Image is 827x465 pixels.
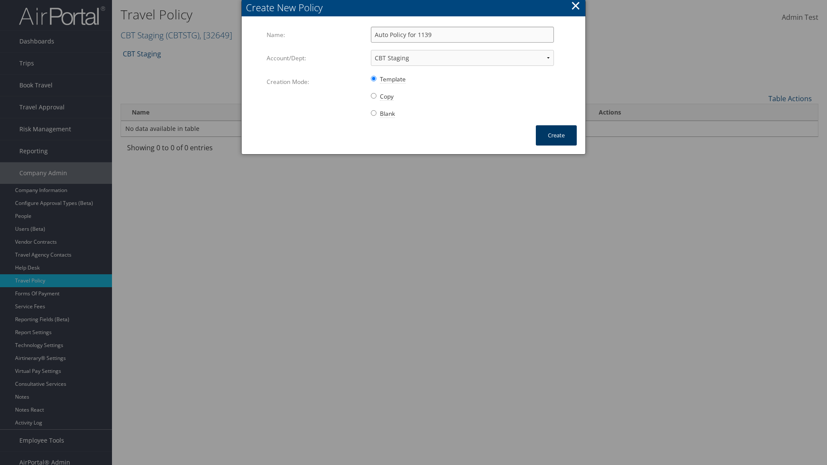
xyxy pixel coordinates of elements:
[380,75,406,84] span: Template
[267,50,364,66] label: Account/Dept:
[380,92,394,101] span: Copy
[536,125,577,146] button: Create
[380,109,395,118] span: Blank
[246,1,585,14] div: Create New Policy
[267,27,364,43] label: Name:
[267,74,364,90] label: Creation Mode:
